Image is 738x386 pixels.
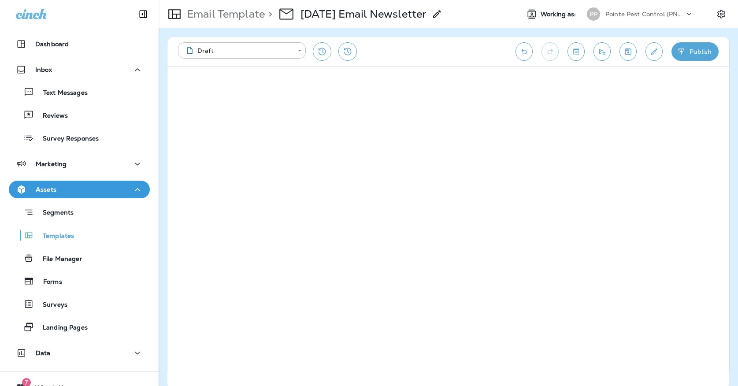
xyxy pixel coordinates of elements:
[36,160,67,167] p: Marketing
[183,7,265,21] p: Email Template
[35,41,69,48] p: Dashboard
[184,46,292,55] div: Draft
[34,112,68,120] p: Reviews
[9,106,150,124] button: Reviews
[34,255,82,264] p: File Manager
[265,7,272,21] p: >
[34,278,62,286] p: Forms
[9,249,150,267] button: File Manager
[300,7,426,21] p: [DATE] Email Newsletter
[587,7,600,21] div: PP
[131,5,156,23] button: Collapse Sidebar
[9,129,150,147] button: Survey Responses
[34,135,99,143] p: Survey Responses
[9,181,150,198] button: Assets
[300,7,426,21] div: Nov '25 Email Newsletter
[9,272,150,290] button: Forms
[541,11,578,18] span: Working as:
[593,42,611,61] button: Send test email
[34,324,88,332] p: Landing Pages
[9,318,150,336] button: Landing Pages
[34,301,67,309] p: Surveys
[9,203,150,222] button: Segments
[313,42,331,61] button: Restore from previous version
[34,232,74,241] p: Templates
[671,42,719,61] button: Publish
[567,42,585,61] button: Toggle preview
[9,344,150,362] button: Data
[9,155,150,173] button: Marketing
[9,35,150,53] button: Dashboard
[34,209,74,218] p: Segments
[36,349,51,356] p: Data
[619,42,637,61] button: Save
[605,11,685,18] p: Pointe Pest Control (PNW)
[35,66,52,73] p: Inbox
[338,42,357,61] button: View Changelog
[9,295,150,313] button: Surveys
[9,83,150,101] button: Text Messages
[515,42,533,61] button: Undo
[34,89,88,97] p: Text Messages
[713,6,729,22] button: Settings
[36,186,56,193] p: Assets
[9,61,150,78] button: Inbox
[645,42,663,61] button: Edit details
[9,226,150,245] button: Templates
